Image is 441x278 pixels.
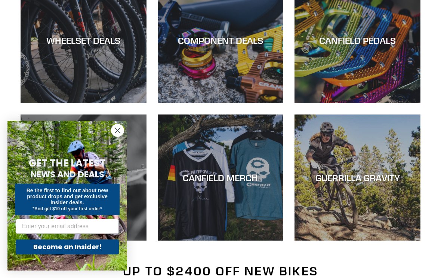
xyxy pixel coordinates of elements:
[29,156,106,170] span: GET THE LATEST
[111,124,124,137] button: Close dialog
[16,239,119,254] button: Become an Insider!
[158,35,284,46] div: COMPONENT DEALS
[33,206,102,211] span: *And get $10 off your first order*
[27,187,108,205] span: Be the first to find out about new product drops and get exclusive insider deals.
[294,35,420,46] div: CANFIELD PEDALS
[294,114,420,241] a: GUERRILLA GRAVITY
[294,172,420,183] div: GUERRILLA GRAVITY
[158,172,284,183] div: CANFIELD MERCH
[16,219,119,234] input: Enter your email address
[158,114,284,241] a: CANFIELD MERCH
[21,35,147,46] div: WHEELSET DEALS
[31,168,104,180] span: NEWS AND DEALS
